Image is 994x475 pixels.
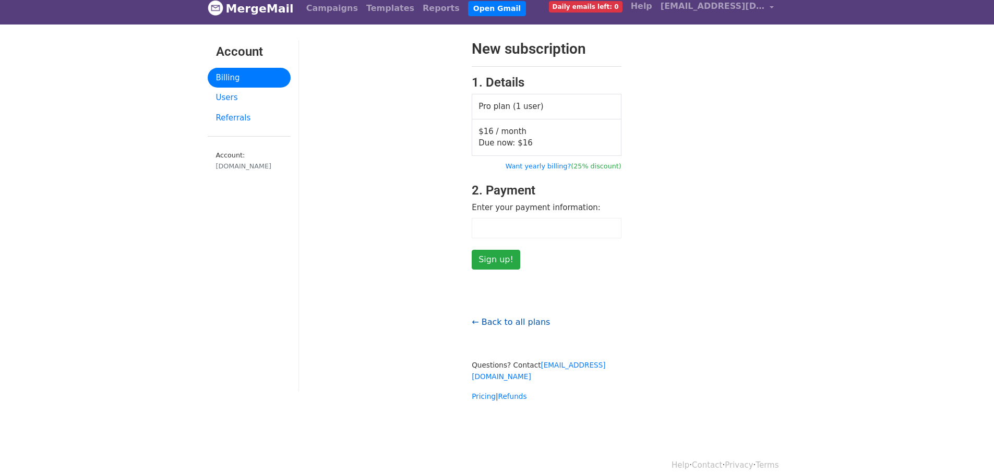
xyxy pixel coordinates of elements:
[208,88,291,108] a: Users
[208,108,291,128] a: Referrals
[472,183,621,198] h3: 2. Payment
[942,425,994,475] div: Sohbet Aracı
[498,392,527,400] a: Refunds
[472,361,605,381] a: [EMAIL_ADDRESS][DOMAIN_NAME]
[472,361,605,381] small: Questions? Contact
[725,460,753,470] a: Privacy
[478,138,533,148] span: Due now: $
[571,162,621,170] span: (25% discount)
[756,460,779,470] a: Terms
[472,119,621,155] td: $16 / month
[506,162,621,170] a: Want yearly billing?(25% discount)
[216,151,282,171] small: Account:
[472,250,520,270] input: Sign up!
[472,392,526,400] small: |
[468,1,526,16] a: Open Gmail
[549,1,622,13] span: Daily emails left: 0
[672,460,689,470] a: Help
[472,75,621,90] h3: 1. Details
[208,68,291,88] a: Billing
[216,44,282,59] h3: Account
[472,40,621,58] h2: New subscription
[692,460,722,470] a: Contact
[942,425,994,475] iframe: Chat Widget
[523,138,533,148] span: 16
[472,94,621,119] td: Pro plan (1 user)
[472,202,601,214] label: Enter your payment information:
[472,317,550,327] a: ← Back to all plans
[477,224,616,233] iframe: Güvenli kart ödeme giriş çerçevesi
[216,161,282,171] div: [DOMAIN_NAME]
[472,392,496,400] a: Pricing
